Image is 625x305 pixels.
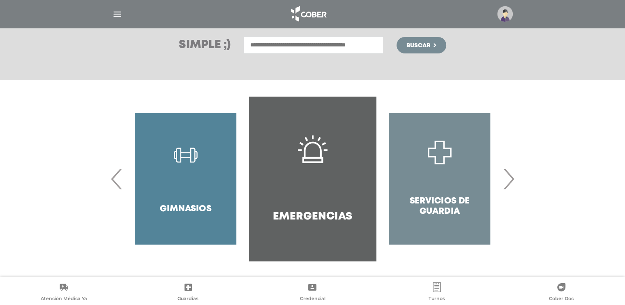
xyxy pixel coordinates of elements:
span: Credencial [300,296,325,303]
span: Cober Doc [549,296,574,303]
a: Turnos [375,282,499,303]
span: Turnos [429,296,445,303]
a: Credencial [250,282,375,303]
span: Buscar [406,43,430,49]
button: Buscar [397,37,446,53]
a: Guardias [126,282,251,303]
a: Atención Médica Ya [2,282,126,303]
span: Previous [109,157,125,201]
img: Cober_menu-lines-white.svg [112,9,122,19]
a: Cober Doc [499,282,623,303]
span: Next [500,157,517,201]
span: Atención Médica Ya [41,296,87,303]
h4: Emergencias [273,210,352,223]
a: Emergencias [249,97,376,261]
img: logo_cober_home-white.png [287,4,330,24]
img: profile-placeholder.svg [497,6,513,22]
span: Guardias [178,296,198,303]
h3: Simple ;) [179,39,231,51]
